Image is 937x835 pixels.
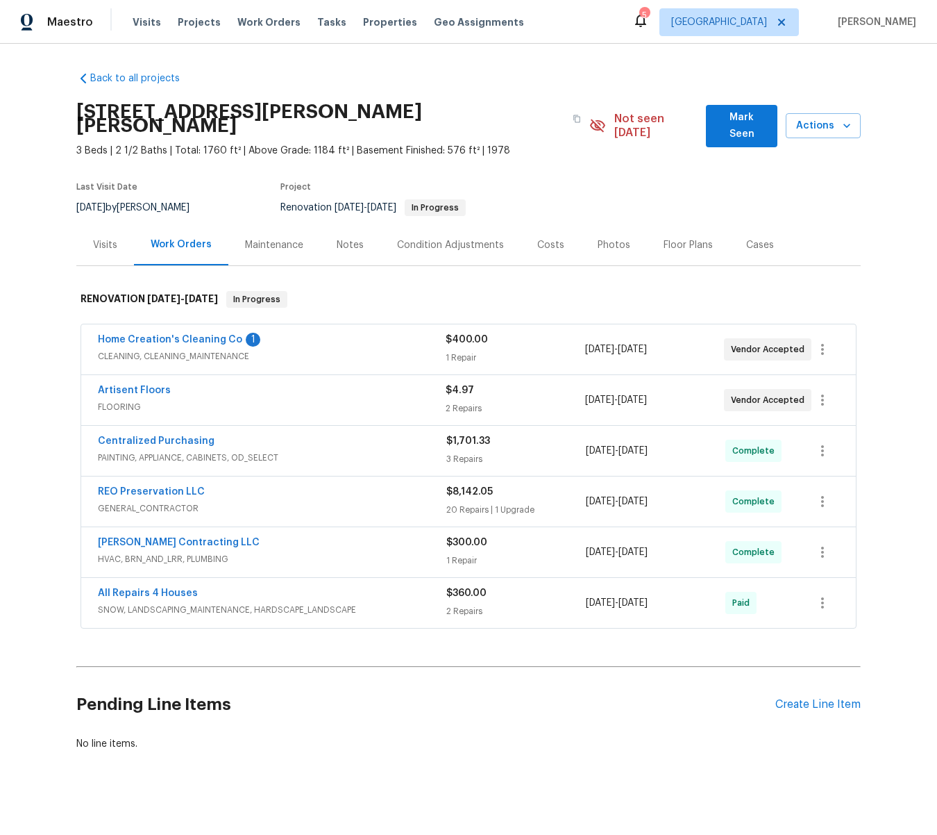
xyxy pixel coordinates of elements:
div: RENOVATION [DATE]-[DATE]In Progress [76,277,861,322]
button: Actions [786,113,861,139]
span: - [586,545,648,559]
span: Vendor Accepted [731,342,810,356]
div: 3 Repairs [446,452,586,466]
span: FLOORING [98,400,446,414]
span: [DATE] [76,203,105,213]
span: [DATE] [618,598,648,608]
span: Mark Seen [717,109,766,143]
span: - [335,203,396,213]
div: Work Orders [151,238,212,251]
div: Condition Adjustments [397,238,504,252]
span: [DATE] [185,294,218,304]
a: [PERSON_NAME] Contracting LLC [98,538,260,547]
span: Vendor Accepted [731,393,810,407]
span: - [586,444,648,458]
button: Mark Seen [706,105,777,147]
div: Create Line Item [775,698,861,711]
span: [DATE] [147,294,180,304]
span: PAINTING, APPLIANCE, CABINETS, OD_SELECT [98,451,446,465]
h6: RENOVATION [81,291,218,308]
span: [DATE] [618,497,648,506]
div: by [PERSON_NAME] [76,199,206,216]
span: - [147,294,218,304]
span: [DATE] [367,203,396,213]
span: Work Orders [237,15,301,29]
div: 1 Repair [446,554,586,568]
span: $400.00 [446,335,488,345]
span: $300.00 [446,538,487,547]
span: Complete [732,444,780,458]
span: [DATE] [586,598,615,608]
span: - [585,393,647,407]
span: [DATE] [335,203,364,213]
span: Geo Assignments [434,15,524,29]
span: CLEANING, CLEANING_MAINTENANCE [98,349,446,363]
span: Not seen [DATE] [614,112,698,140]
span: - [585,342,647,356]
div: Visits [93,238,117,252]
div: Cases [746,238,774,252]
div: Floor Plans [664,238,713,252]
span: Projects [178,15,221,29]
span: Maestro [47,15,93,29]
div: Photos [598,238,630,252]
a: Home Creation's Cleaning Co [98,335,242,345]
span: GENERAL_CONTRACTOR [98,502,446,515]
span: [DATE] [586,547,615,557]
span: [GEOGRAPHIC_DATA] [671,15,767,29]
span: 3 Beds | 2 1/2 Baths | Total: 1760 ft² | Above Grade: 1184 ft² | Basement Finished: 576 ft² | 1978 [76,144,589,158]
span: In Progress [228,292,286,306]
div: 5 [639,8,649,22]
span: [DATE] [618,395,647,405]
span: Renovation [280,203,466,213]
div: Notes [337,238,364,252]
span: [DATE] [585,345,614,354]
span: SNOW, LANDSCAPING_MAINTENANCE, HARDSCAPE_LANDSCAPE [98,603,446,617]
span: $4.97 [446,386,474,395]
span: Last Visit Date [76,183,137,191]
span: Tasks [317,17,346,27]
div: 1 [246,333,260,347]
a: All Repairs 4 Houses [98,588,198,598]
h2: Pending Line Items [76,672,775,737]
span: Project [280,183,311,191]
span: [DATE] [586,446,615,456]
div: 2 Repairs [446,604,586,618]
span: Complete [732,545,780,559]
span: $360.00 [446,588,487,598]
span: Visits [133,15,161,29]
span: [PERSON_NAME] [832,15,916,29]
h2: [STREET_ADDRESS][PERSON_NAME][PERSON_NAME] [76,105,564,133]
span: [DATE] [618,345,647,354]
div: Costs [537,238,564,252]
div: 2 Repairs [446,402,584,415]
span: - [586,495,648,509]
span: - [586,596,648,610]
span: HVAC, BRN_AND_LRR, PLUMBING [98,552,446,566]
a: Centralized Purchasing [98,436,214,446]
div: No line items. [76,737,861,751]
a: Artisent Floors [98,386,171,395]
span: [DATE] [585,395,614,405]
div: 1 Repair [446,351,584,365]
span: Paid [732,596,755,610]
span: Properties [363,15,417,29]
a: Back to all projects [76,72,210,85]
button: Copy Address [564,106,589,131]
span: Actions [797,117,850,135]
div: Maintenance [245,238,303,252]
span: [DATE] [618,446,648,456]
a: REO Preservation LLC [98,487,205,497]
span: In Progress [406,204,464,212]
span: $8,142.05 [446,487,493,497]
span: [DATE] [618,547,648,557]
span: [DATE] [586,497,615,506]
div: 20 Repairs | 1 Upgrade [446,503,586,517]
span: Complete [732,495,780,509]
span: $1,701.33 [446,436,490,446]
